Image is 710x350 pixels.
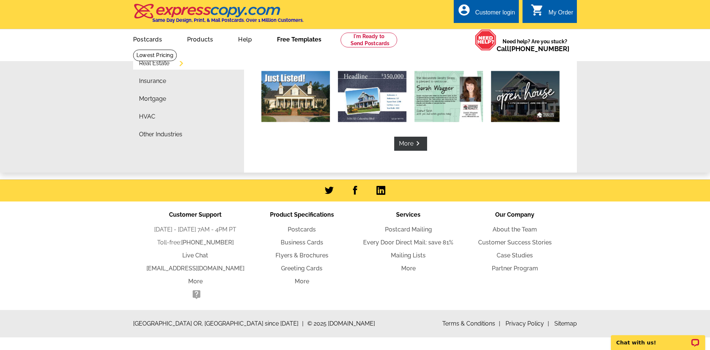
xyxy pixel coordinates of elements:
[363,239,453,246] a: Every Door Direct Mail: save 81%
[391,252,426,259] a: Mailing Lists
[396,211,420,218] span: Services
[548,9,573,20] div: My Order
[531,3,544,17] i: shopping_cart
[506,320,549,327] a: Privacy Policy
[493,226,537,233] a: About the Team
[281,265,322,272] a: Greeting Cards
[295,278,309,285] a: More
[495,211,534,218] span: Our Company
[554,320,577,327] a: Sitemap
[497,38,573,53] span: Need help? Are you stuck?
[146,265,244,272] a: [EMAIL_ADDRESS][DOMAIN_NAME]
[475,9,515,20] div: Customer login
[270,211,334,218] span: Product Specifications
[175,30,225,47] a: Products
[478,239,552,246] a: Customer Success Stories
[182,252,208,259] a: Live Chat
[415,71,483,122] img: Market report
[509,45,569,53] a: [PHONE_NUMBER]
[226,30,264,47] a: Help
[457,3,471,17] i: account_circle
[475,29,497,51] img: help
[181,239,234,246] a: [PHONE_NUMBER]
[188,278,203,285] a: More
[142,225,248,234] li: [DATE] - [DATE] 7AM - 4PM PT
[442,320,500,327] a: Terms & Conditions
[531,8,573,17] a: shopping_cart My Order
[139,114,155,120] a: HVAC
[281,239,323,246] a: Business Cards
[139,60,169,66] a: Real Estate
[394,137,427,151] a: Morekeyboard_arrow_right
[606,327,710,350] iframe: LiveChat chat widget
[288,226,316,233] a: Postcards
[152,17,304,23] h4: Same Day Design, Print, & Mail Postcards. Over 1 Million Customers.
[121,30,174,47] a: Postcards
[401,265,416,272] a: More
[169,211,222,218] span: Customer Support
[142,238,248,247] li: Toll-free:
[261,71,330,122] img: Just listed
[139,131,182,137] a: Other Industries
[491,71,559,122] img: Open house
[133,9,304,23] a: Same Day Design, Print, & Mail Postcards. Over 1 Million Customers.
[457,8,515,17] a: account_circle Customer login
[275,252,328,259] a: Flyers & Brochures
[139,96,166,102] a: Mortgage
[385,226,432,233] a: Postcard Mailing
[307,319,375,328] span: © 2025 [DOMAIN_NAME]
[139,78,166,84] a: Insurance
[497,252,533,259] a: Case Studies
[133,319,304,328] span: [GEOGRAPHIC_DATA] OR, [GEOGRAPHIC_DATA] since [DATE]
[265,30,333,47] a: Free Templates
[338,71,406,122] img: Just sold
[497,45,569,53] span: Call
[492,265,538,272] a: Partner Program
